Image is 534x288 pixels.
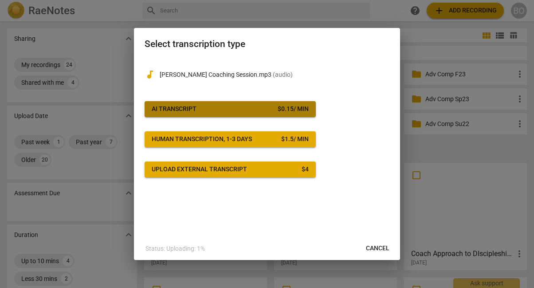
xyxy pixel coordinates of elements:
[366,244,389,253] span: Cancel
[302,165,309,174] div: $ 4
[160,70,389,79] p: Dustin Coaching Session.mp3(audio)
[145,162,316,178] button: Upload external transcript$4
[145,101,316,117] button: AI Transcript$0.15/ min
[145,244,205,253] p: Status: Uploading: 1%
[152,105,196,114] div: AI Transcript
[278,105,309,114] div: $ 0.15 / min
[273,71,293,78] span: ( audio )
[145,39,389,50] h2: Select transcription type
[152,165,247,174] div: Upload external transcript
[359,241,397,256] button: Cancel
[281,135,309,144] div: $ 1.5 / min
[145,69,155,80] span: audiotrack
[152,135,252,144] div: Human transcription, 1-3 days
[145,131,316,147] button: Human transcription, 1-3 days$1.5/ min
